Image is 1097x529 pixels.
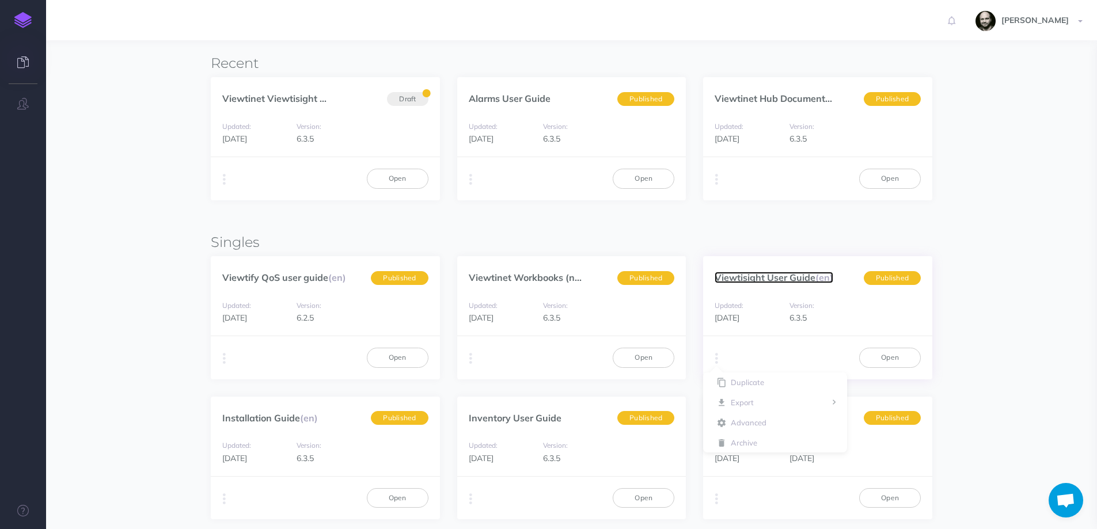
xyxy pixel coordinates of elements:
[469,272,582,283] a: Viewtinet Workbooks (n...
[469,441,498,450] small: Updated:
[469,172,472,188] i: More actions
[703,372,847,393] button: Duplicate
[613,169,674,188] a: Open
[367,488,428,508] a: Open
[328,272,346,283] span: (en)
[297,134,314,144] span: 6.3.5
[222,313,247,323] span: [DATE]
[996,15,1075,25] span: [PERSON_NAME]
[543,134,560,144] span: 6.3.5
[815,272,833,283] span: (en)
[715,93,832,104] a: Viewtinet Hub Document...
[367,169,428,188] a: Open
[613,488,674,508] a: Open
[613,348,674,367] a: Open
[715,491,718,507] i: More actions
[789,134,807,144] span: 6.3.5
[543,301,568,310] small: Version:
[469,412,561,424] a: Inventory User Guide
[789,313,807,323] span: 6.3.5
[222,441,251,450] small: Updated:
[297,301,321,310] small: Version:
[297,453,314,463] span: 6.3.5
[703,393,847,413] button: Export
[469,491,472,507] i: More actions
[543,313,560,323] span: 6.3.5
[543,122,568,131] small: Version:
[543,453,560,463] span: 6.3.5
[469,301,498,310] small: Updated:
[300,412,318,424] span: (en)
[469,313,494,323] span: [DATE]
[715,172,718,188] i: More actions
[223,491,226,507] i: More actions
[222,272,346,283] a: Viewtify QoS user guide(en)
[859,348,921,367] a: Open
[222,412,318,424] a: Installation Guide(en)
[211,235,932,250] h3: Singles
[297,313,314,323] span: 6.2.5
[211,56,932,71] h3: Recent
[715,351,718,367] i: More actions
[715,272,833,283] a: Viewtisight User Guide(en)
[543,441,568,450] small: Version:
[789,453,814,463] span: [DATE]
[715,313,739,323] span: [DATE]
[789,301,814,310] small: Version:
[222,93,327,104] a: Viewtinet Viewtisight ...
[703,433,847,453] button: Archive
[222,122,251,131] small: Updated:
[469,351,472,367] i: More actions
[222,134,247,144] span: [DATE]
[469,134,494,144] span: [DATE]
[1049,483,1083,517] div: Chat abierto
[703,413,847,433] button: Advanced
[367,348,428,367] a: Open
[715,122,743,131] small: Updated:
[223,172,226,188] i: More actions
[859,169,921,188] a: Open
[469,93,551,104] a: Alarms User Guide
[14,12,32,28] img: logo-mark.svg
[715,301,743,310] small: Updated:
[222,453,247,463] span: [DATE]
[469,453,494,463] span: [DATE]
[469,122,498,131] small: Updated:
[789,122,814,131] small: Version:
[223,351,226,367] i: More actions
[297,122,321,131] small: Version:
[715,134,739,144] span: [DATE]
[222,301,251,310] small: Updated:
[975,11,996,31] img: fYsxTL7xyiRwVNfLOwtv2ERfMyxBnxhkboQPdXU4.jpeg
[297,441,321,450] small: Version:
[859,488,921,508] a: Open
[715,453,739,463] span: [DATE]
